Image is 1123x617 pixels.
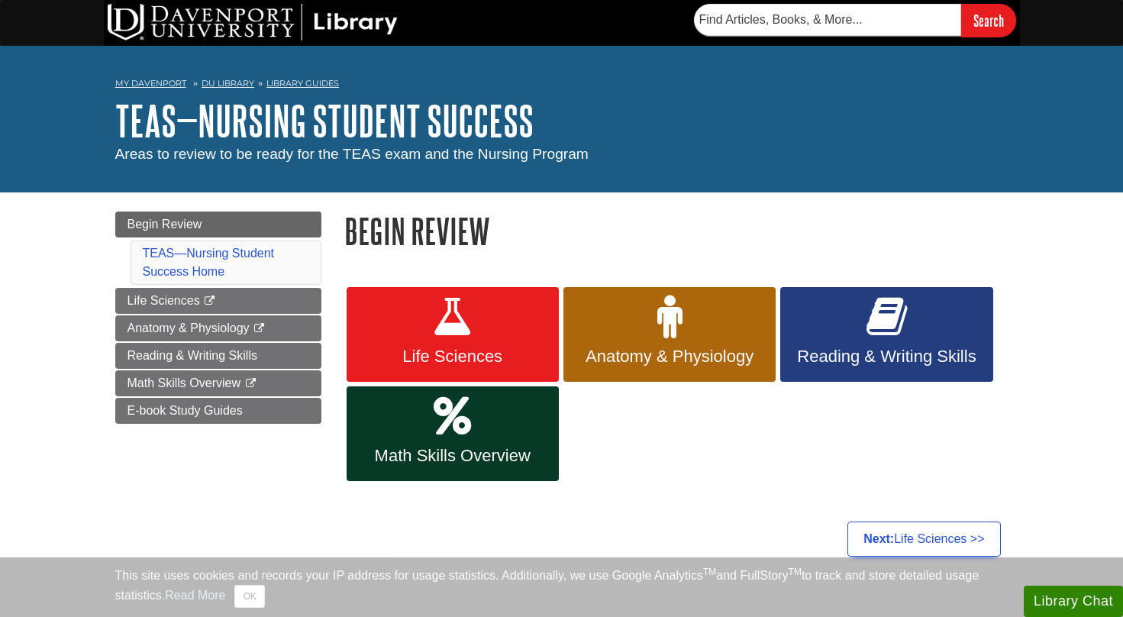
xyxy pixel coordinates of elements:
[127,376,240,389] span: Math Skills Overview
[115,315,321,341] a: Anatomy & Physiology
[165,589,225,602] a: Read More
[703,567,716,577] sup: TM
[115,212,321,424] div: Guide Page Menu
[780,287,992,382] a: Reading & Writing Skills
[115,567,1008,608] div: This site uses cookies and records your IP address for usage statistics. Additionally, we use Goo...
[792,347,981,367] span: Reading & Writing Skills
[847,522,1000,557] a: Next:Life Sciences >>
[563,287,776,382] a: Anatomy & Physiology
[127,404,243,417] span: E-book Study Guides
[961,4,1016,37] input: Search
[115,146,589,162] span: Areas to review to be ready for the TEAS exam and the Nursing Program
[1024,586,1123,617] button: Library Chat
[694,4,1016,37] form: Searches DU Library's articles, books, and more
[115,370,321,396] a: Math Skills Overview
[266,78,339,89] a: Library Guides
[127,218,202,231] span: Begin Review
[127,294,200,307] span: Life Sciences
[108,4,398,40] img: DU Library
[244,379,257,389] i: This link opens in a new window
[253,324,266,334] i: This link opens in a new window
[347,287,559,382] a: Life Sciences
[694,4,961,36] input: Find Articles, Books, & More...
[863,532,894,545] strong: Next:
[347,386,559,481] a: Math Skills Overview
[202,78,254,89] a: DU Library
[358,446,547,466] span: Math Skills Overview
[115,97,534,144] a: TEAS—Nursing Student Success
[115,77,186,90] a: My Davenport
[115,398,321,424] a: E-book Study Guides
[127,321,250,334] span: Anatomy & Physiology
[115,73,1008,98] nav: breadcrumb
[358,347,547,367] span: Life Sciences
[789,567,802,577] sup: TM
[115,212,321,237] a: Begin Review
[143,247,275,278] a: TEAS—Nursing Student Success Home
[344,212,1008,250] h1: Begin Review
[127,349,257,362] span: Reading & Writing Skills
[575,347,764,367] span: Anatomy & Physiology
[234,585,264,608] button: Close
[115,343,321,369] a: Reading & Writing Skills
[203,296,216,306] i: This link opens in a new window
[115,288,321,314] a: Life Sciences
